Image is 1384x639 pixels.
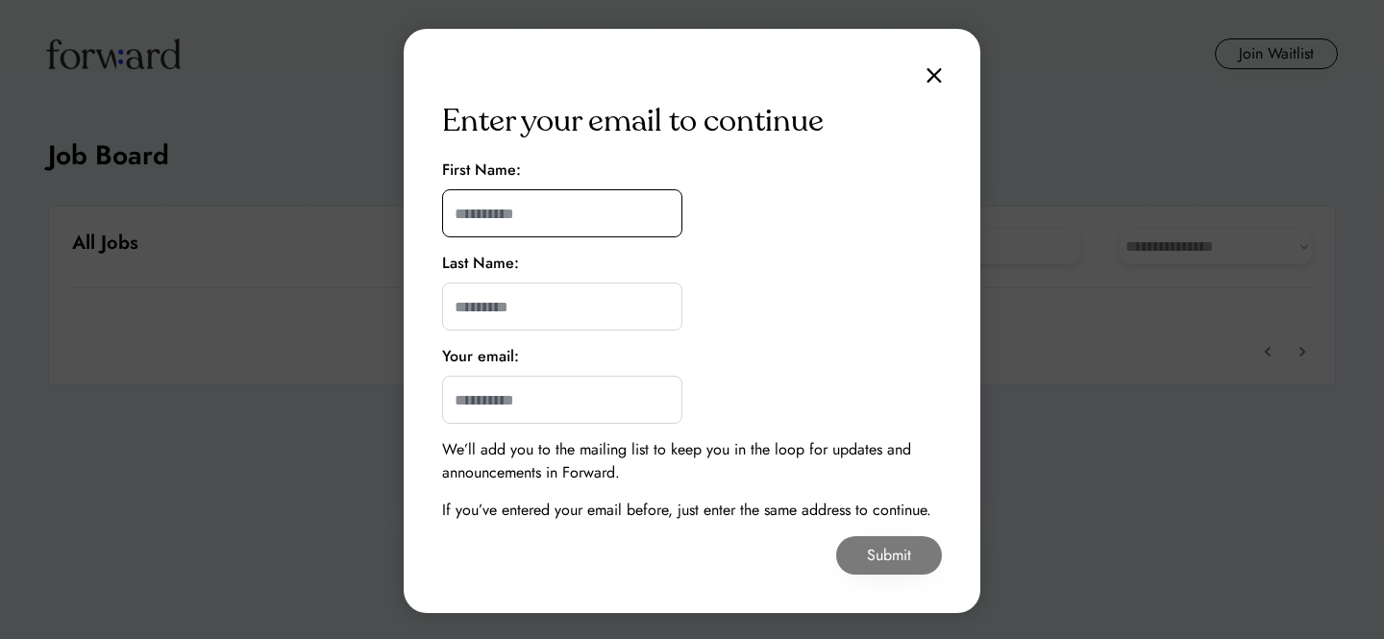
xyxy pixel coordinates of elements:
div: Enter your email to continue [442,98,824,144]
div: Last Name: [442,252,519,275]
div: First Name: [442,159,521,182]
div: Your email: [442,345,519,368]
div: We’ll add you to the mailing list to keep you in the loop for updates and announcements in Forward. [442,438,942,484]
img: close.svg [927,67,942,84]
button: Submit [836,536,942,575]
div: If you’ve entered your email before, just enter the same address to continue. [442,499,931,522]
